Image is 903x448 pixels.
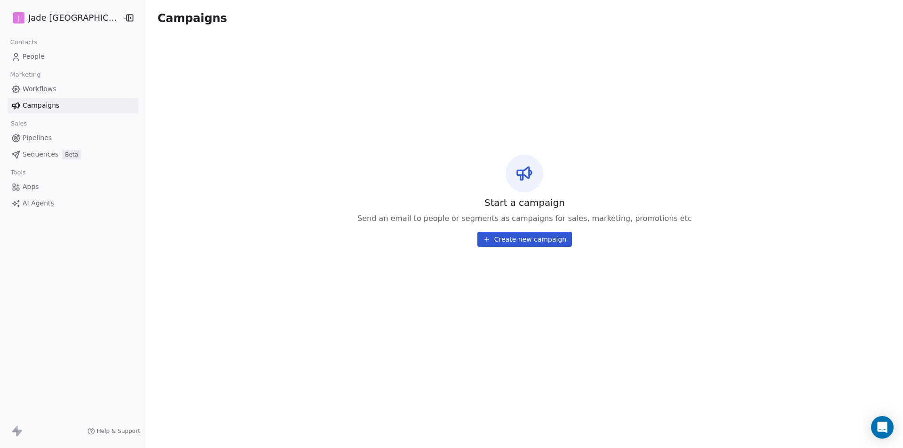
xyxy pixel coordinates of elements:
span: Beta [62,150,81,159]
span: Campaigns [158,11,227,24]
a: Apps [8,179,138,195]
a: Help & Support [87,427,140,435]
span: Jade [GEOGRAPHIC_DATA] [28,12,119,24]
span: Sequences [23,149,58,159]
span: Apps [23,182,39,192]
a: Campaigns [8,98,138,113]
span: AI Agents [23,198,54,208]
a: Workflows [8,81,138,97]
a: AI Agents [8,196,138,211]
span: Start a campaign [484,196,565,209]
button: JJade [GEOGRAPHIC_DATA] [11,10,116,26]
span: Sales [7,117,31,131]
a: SequencesBeta [8,147,138,162]
span: Campaigns [23,101,59,110]
span: Send an email to people or segments as campaigns for sales, marketing, promotions etc [357,213,692,224]
span: J [18,13,20,23]
a: Pipelines [8,130,138,146]
span: Marketing [6,68,45,82]
div: Open Intercom Messenger [871,416,894,439]
a: People [8,49,138,64]
span: Pipelines [23,133,52,143]
span: Tools [7,165,30,180]
span: People [23,52,45,62]
span: Help & Support [97,427,140,435]
span: Workflows [23,84,56,94]
span: Contacts [6,35,41,49]
button: Create new campaign [477,232,572,247]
